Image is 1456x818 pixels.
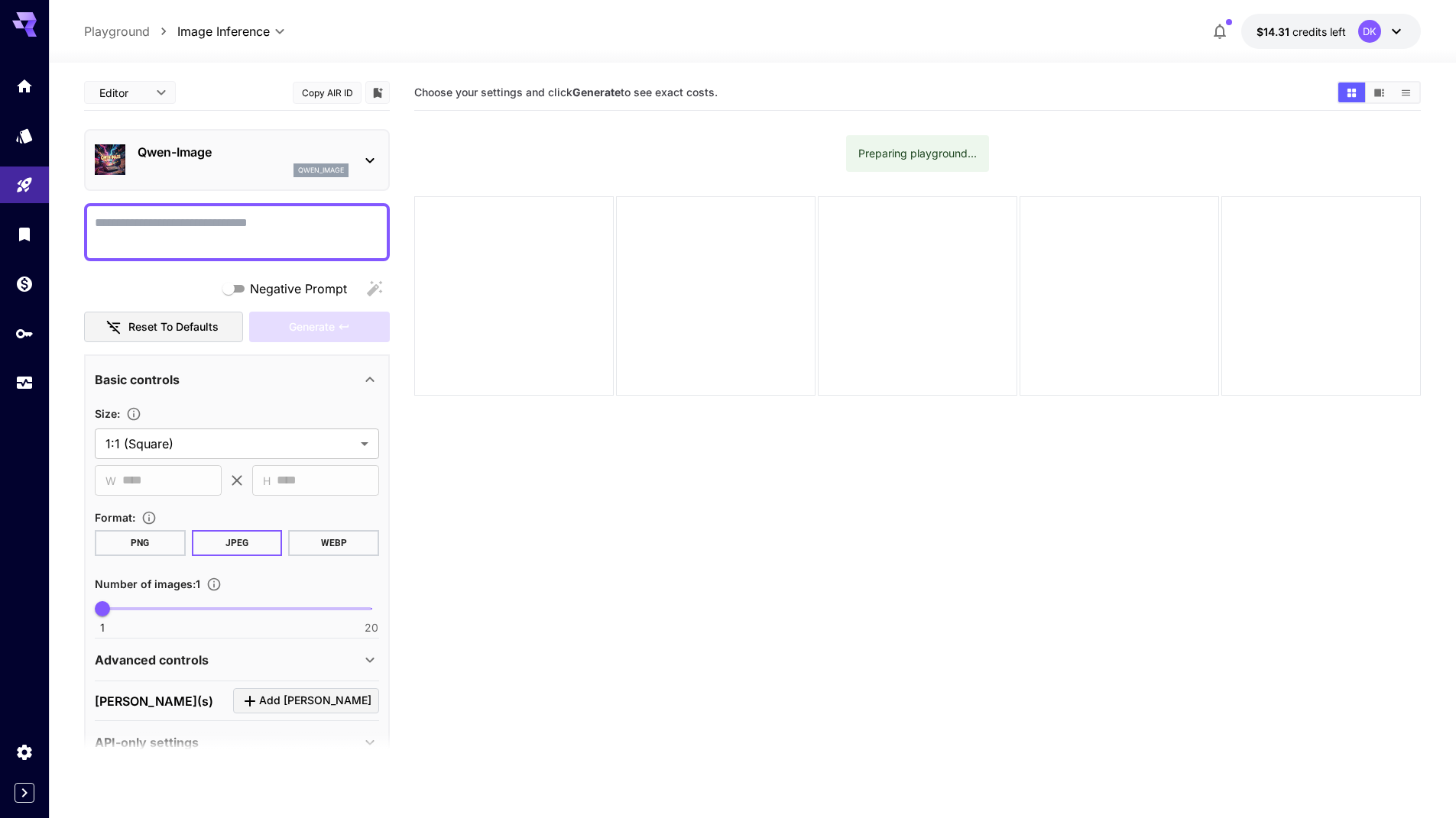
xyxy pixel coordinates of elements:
[15,225,34,244] div: Library
[1292,25,1346,38] span: credits left
[84,22,177,40] nav: breadcrumb
[95,642,379,678] div: Advanced controls
[250,280,347,298] span: Negative Prompt
[371,83,384,102] button: Add to library
[365,620,378,635] span: 20
[15,324,34,343] div: API Keys
[84,312,243,343] button: Reset to defaults
[1257,25,1292,38] span: $14.31
[192,530,283,556] button: JPEG
[259,691,371,710] span: Add [PERSON_NAME]
[95,530,186,556] button: PNG
[15,274,34,293] div: Wallet
[105,472,116,490] span: W
[95,577,200,590] span: Number of images : 1
[95,692,213,710] p: [PERSON_NAME](s)
[99,85,147,101] span: Editor
[15,126,34,145] div: Models
[263,472,271,490] span: H
[95,651,209,669] p: Advanced controls
[1393,82,1419,102] button: Show media in list view
[288,530,379,556] button: WEBP
[233,688,379,713] button: Click to add LoRA
[120,406,148,422] button: Adjust the dimensions of the generated image by specifying its width and height in pixels, or sel...
[200,577,228,592] button: Specify how many images to generate in a single request. Each image generation will be charged se...
[177,22,270,40] span: Image Inference
[95,137,379,183] div: Qwen-Imageqwen_image
[15,373,34,393] div: Usage
[1358,20,1381,43] div: DK
[84,22,150,40] a: Playground
[95,511,135,524] span: Format :
[95,370,180,389] p: Basic controls
[100,620,105,635] span: 1
[1338,82,1365,102] button: Show media in grid view
[138,143,349,161] p: Qwen-Image
[1366,82,1393,102] button: Show media in video view
[15,783,34,803] button: Expand sidebar
[105,435,355,453] span: 1:1 (Square)
[95,361,379,398] div: Basic controls
[95,407,120,420] span: Size :
[95,724,379,761] div: API-only settings
[15,742,34,761] div: Settings
[858,140,977,167] div: Preparing playground...
[293,82,362,104] button: Copy AIR ID
[1257,24,1346,40] div: $14.3052
[15,176,34,195] div: Playground
[1241,14,1421,49] button: $14.3052DK
[414,86,718,99] span: Choose your settings and click to see exact costs.
[15,76,34,95] div: Home
[135,510,163,525] button: Choose the file format for the output image.
[298,165,344,176] p: qwen_image
[572,86,621,99] b: Generate
[1337,81,1421,104] div: Show media in grid viewShow media in video viewShow media in list view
